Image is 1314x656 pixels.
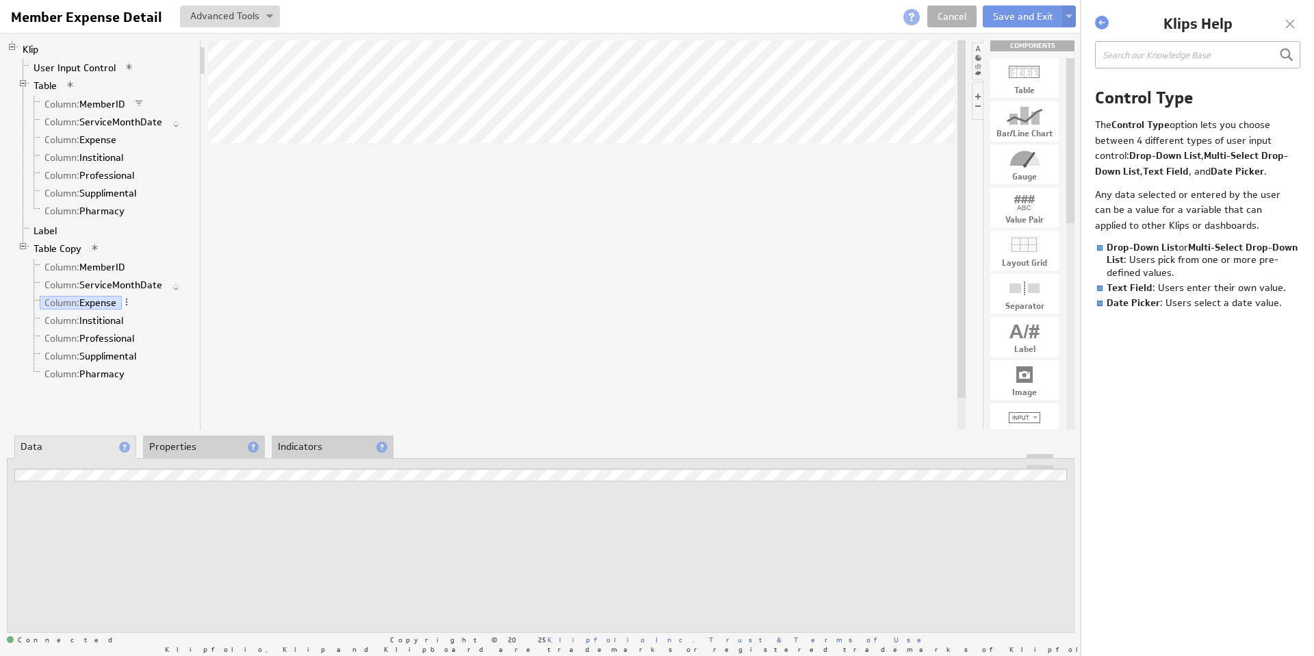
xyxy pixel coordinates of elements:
[40,331,140,345] a: Column: Professional
[44,134,79,146] span: Column:
[29,79,62,92] a: Table
[40,296,122,310] a: Column: Expense
[29,61,121,75] a: User Input Control
[990,40,1074,51] div: Drag & drop components onto the workspace
[44,368,79,380] span: Column:
[1129,149,1201,162] b: Drop-Down List
[1066,14,1072,20] img: button-savedrop.png
[143,436,265,459] li: Properties
[44,314,79,327] span: Column:
[14,436,136,459] li: Data
[29,224,62,238] a: Label
[1107,241,1178,253] b: Drop-Down List
[1095,149,1288,177] b: Multi-Select Drop-Down List
[1095,281,1300,294] li: : Users enter their own value.
[40,115,168,129] a: Column: ServiceMonthDate
[44,261,79,273] span: Column:
[1111,118,1170,131] b: Control Type
[972,82,983,120] li: Hide or show the component controls palette
[390,636,695,643] span: Copyright © 2025
[44,205,79,217] span: Column:
[134,99,144,108] span: Filter is applied
[983,5,1064,27] button: Save and Exit
[171,119,181,129] span: Sorted Newest to Oldest
[990,345,1059,353] div: Label
[927,5,977,27] a: Cancel
[44,297,79,309] span: Column:
[40,260,131,274] a: Column: MemberID
[90,243,100,253] span: View applied actions
[44,332,79,344] span: Column:
[5,5,172,29] input: Member Expense Detail
[40,349,142,363] a: Column: Supplimental
[44,116,79,128] span: Column:
[1095,117,1292,179] p: The option lets you choose between 4 different types of user input control: , , , and .
[990,388,1059,396] div: Image
[972,42,983,80] li: Hide or show the component palette
[44,98,79,110] span: Column:
[44,169,79,181] span: Column:
[165,646,1157,653] span: Klipfolio, Klip and Klipboard are trademarks or registered trademarks of Klipfolio Inc.
[40,367,130,381] a: Column: Pharmacy
[990,259,1059,267] div: Layout Grid
[44,151,79,164] span: Column:
[18,42,44,56] a: Klip
[40,97,131,111] a: Column: MemberID
[709,635,931,644] a: Trust & Terms of Use
[266,14,273,20] img: button-savedrop.png
[40,168,140,182] a: Column: Professional
[7,636,120,644] span: Connected: ID: dpnc-24 Online: true
[1143,165,1189,177] b: Text Field
[1095,86,1300,109] h1: Control Type
[29,242,87,255] a: Table Copy
[990,129,1059,138] div: Bar/Line Chart
[1095,41,1300,68] input: Search our Knowledge Base
[990,216,1059,224] div: Value Pair
[40,186,142,200] a: Column: Supplimental
[990,173,1059,181] div: Gauge
[547,635,695,644] a: Klipfolio Inc.
[272,436,394,459] li: Indicators
[44,187,79,199] span: Column:
[44,279,79,291] span: Column:
[1107,281,1152,294] b: Text Field
[40,133,122,147] a: Column: Expense
[990,302,1059,310] div: Separator
[1107,241,1298,266] b: Multi-Select Drop-Down List
[40,151,129,164] a: Column: Institional
[40,314,129,327] a: Column: Institional
[1112,14,1283,34] h1: Klips Help
[66,80,75,90] span: View applied actions
[171,282,181,292] span: Sorted Newest to Oldest
[1095,187,1292,233] p: Any data selected or entered by the user can be a value for a variable that can applied to other ...
[44,350,79,362] span: Column:
[122,297,131,307] span: More actions
[1095,241,1300,279] li: or : Users pick from one or more pre-defined values.
[1095,297,1300,309] li: : Users select a date value.
[125,62,134,72] span: View applied actions
[1211,165,1264,177] b: Date Picker
[40,204,130,218] a: Column: Pharmacy
[990,86,1059,94] div: Table
[1107,297,1160,309] b: Date Picker
[40,278,168,292] a: Column: ServiceMonthDate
